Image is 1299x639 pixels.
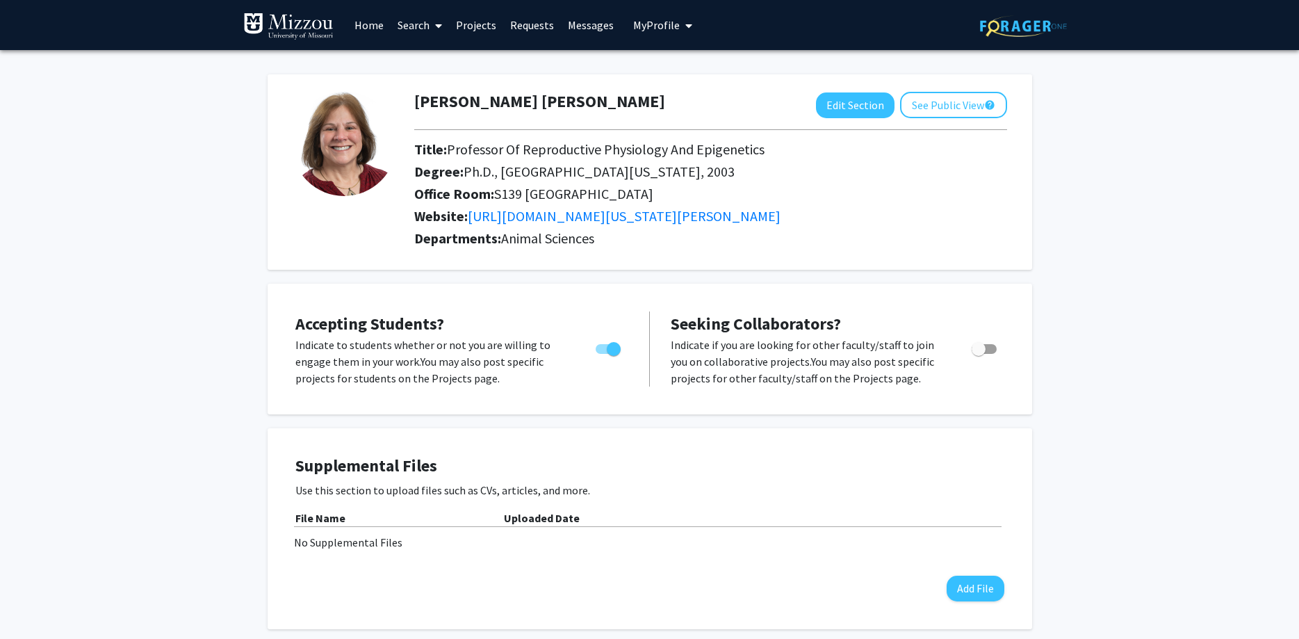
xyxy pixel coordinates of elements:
[816,92,894,118] button: Edit Section
[243,13,334,40] img: University of Missouri Logo
[391,1,449,49] a: Search
[414,186,1007,202] h2: Office Room:
[671,337,945,387] p: Indicate if you are looking for other faculty/staff to join you on collaborative projects. You ma...
[449,1,503,49] a: Projects
[292,92,396,196] img: Profile Picture
[447,140,765,158] span: Professor Of Reproductive Physiology And Epigenetics
[294,534,1006,551] div: No Supplemental Files
[295,456,1004,476] h4: Supplemental Files
[633,18,680,32] span: My Profile
[414,92,665,112] h1: [PERSON_NAME] [PERSON_NAME]
[503,1,561,49] a: Requests
[295,511,345,525] b: File Name
[947,576,1004,601] button: Add File
[295,337,569,387] p: Indicate to students whether or not you are willing to engage them in your work. You may also pos...
[464,163,735,180] span: Ph.D., [GEOGRAPHIC_DATA][US_STATE], 2003
[414,163,1007,180] h2: Degree:
[671,313,841,334] span: Seeking Collaborators?
[494,185,653,202] span: S139 [GEOGRAPHIC_DATA]
[295,313,444,334] span: Accepting Students?
[984,97,995,113] mat-icon: help
[468,207,781,225] a: Opens in a new tab
[966,337,1004,357] div: Toggle
[504,511,580,525] b: Uploaded Date
[590,337,628,357] div: Toggle
[295,482,1004,499] p: Use this section to upload files such as CVs, articles, and more.
[414,141,1007,158] h2: Title:
[404,230,1018,247] h2: Departments:
[414,208,1007,225] h2: Website:
[501,229,594,247] span: Animal Sciences
[561,1,621,49] a: Messages
[10,576,59,629] iframe: Chat
[348,1,391,49] a: Home
[980,15,1067,37] img: ForagerOne Logo
[900,92,1007,118] button: See Public View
